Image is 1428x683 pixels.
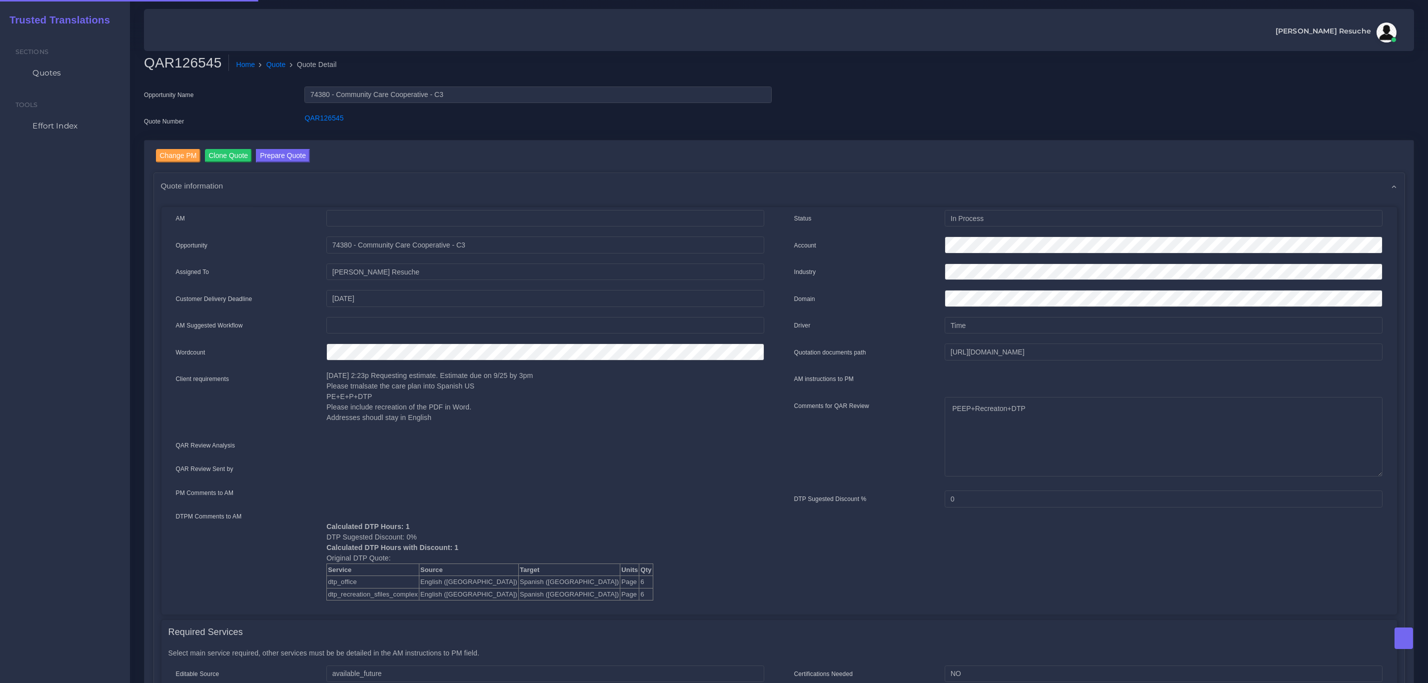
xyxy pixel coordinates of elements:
td: Page [620,576,639,588]
img: avatar [1377,22,1397,42]
td: 6 [639,576,653,588]
a: Quotes [7,62,122,83]
label: Industry [794,267,816,276]
label: Assigned To [176,267,209,276]
span: Quote information [161,180,223,191]
th: Source [419,563,518,576]
button: Prepare Quote [256,149,310,162]
span: Quotes [32,67,61,78]
td: English ([GEOGRAPHIC_DATA]) [419,588,518,600]
th: Service [327,563,419,576]
a: Home [236,59,255,70]
label: Account [794,241,816,250]
label: QAR Review Analysis [176,441,235,450]
div: DTP Sugested Discount: 0% Original DTP Quote: [319,511,771,601]
label: DTPM Comments to AM [176,512,242,521]
label: Editable Source [176,669,219,678]
p: [DATE] 2:23p Requesting estimate. Estimate due on 9/25 by 3pm Please trnalsate the care plan into... [326,370,764,423]
label: AM [176,214,185,223]
a: Effort Index [7,115,122,136]
span: Effort Index [32,120,77,131]
a: [PERSON_NAME] Resucheavatar [1271,22,1400,42]
a: Trusted Translations [2,12,110,28]
span: [PERSON_NAME] Resuche [1276,27,1371,34]
span: Tools [15,101,38,108]
h4: Required Services [168,627,243,638]
div: Quote information [154,173,1405,198]
h2: QAR126545 [144,54,229,71]
td: 6 [639,588,653,600]
a: Prepare Quote [256,149,310,165]
input: Clone Quote [205,149,252,162]
label: Customer Delivery Deadline [176,294,252,303]
label: DTP Sugested Discount % [794,494,867,503]
label: Status [794,214,812,223]
input: Change PM [156,149,201,162]
a: QAR126545 [304,114,343,122]
label: Certifications Needed [794,669,853,678]
li: Quote Detail [286,59,337,70]
label: Quotation documents path [794,348,866,357]
label: Quote Number [144,117,184,126]
td: dtp_office [327,576,419,588]
label: Wordcount [176,348,205,357]
th: Target [518,563,620,576]
label: Opportunity Name [144,90,194,99]
th: Units [620,563,639,576]
textarea: PEEP+Recreaton+DTP [945,397,1382,476]
td: Page [620,588,639,600]
label: PM Comments to AM [176,488,234,497]
a: Quote [266,59,286,70]
p: Select main service required, other services must be be detailed in the AM instructions to PM field. [168,648,1390,658]
label: Opportunity [176,241,208,250]
label: Domain [794,294,815,303]
input: pm [326,263,764,280]
td: English ([GEOGRAPHIC_DATA]) [419,576,518,588]
h2: Trusted Translations [2,14,110,26]
td: Spanish ([GEOGRAPHIC_DATA]) [518,576,620,588]
label: QAR Review Sent by [176,464,233,473]
b: Calculated DTP Hours: 1 [326,522,409,530]
th: Qty [639,563,653,576]
label: Driver [794,321,811,330]
label: Comments for QAR Review [794,401,869,410]
td: dtp_recreation_sfiles_complex [327,588,419,600]
label: Client requirements [176,374,229,383]
span: Sections [15,48,48,55]
label: AM Suggested Workflow [176,321,243,330]
label: AM instructions to PM [794,374,854,383]
b: Calculated DTP Hours with Discount: 1 [326,543,458,551]
td: Spanish ([GEOGRAPHIC_DATA]) [518,588,620,600]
